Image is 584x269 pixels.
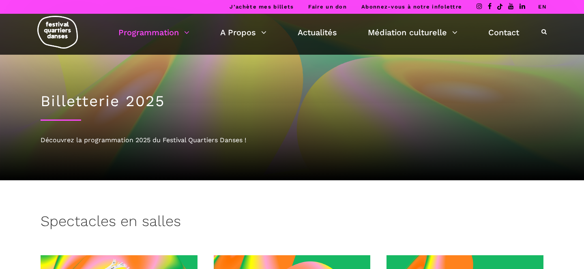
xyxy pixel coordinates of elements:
[368,26,457,39] a: Médiation culturelle
[118,26,189,39] a: Programmation
[298,26,337,39] a: Actualités
[41,213,181,233] h3: Spectacles en salles
[361,4,462,10] a: Abonnez-vous à notre infolettre
[37,16,78,49] img: logo-fqd-med
[488,26,519,39] a: Contact
[308,4,347,10] a: Faire un don
[41,135,543,145] div: Découvrez la programmation 2025 du Festival Quartiers Danses !
[230,4,294,10] a: J’achète mes billets
[220,26,266,39] a: A Propos
[41,92,543,110] h1: Billetterie 2025
[538,4,547,10] a: EN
